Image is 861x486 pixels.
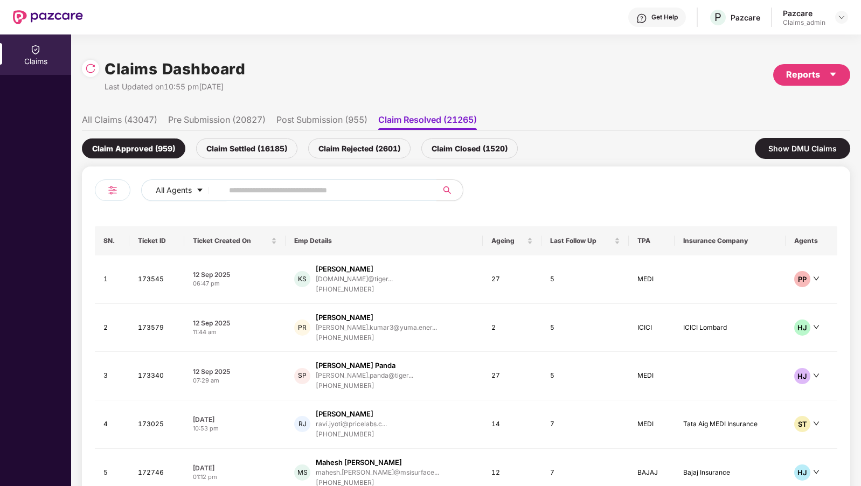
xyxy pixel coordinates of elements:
[316,333,437,343] div: [PHONE_NUMBER]
[193,376,277,385] div: 07:29 am
[193,270,277,279] div: 12 Sep 2025
[483,352,541,400] td: 27
[491,237,525,245] span: Ageing
[95,255,129,304] td: 1
[95,226,129,255] th: SN.
[629,226,675,255] th: TPA
[156,184,192,196] span: All Agents
[316,409,373,419] div: [PERSON_NAME]
[813,372,820,379] span: down
[105,57,245,81] h1: Claims Dashboard
[316,360,395,371] div: [PERSON_NAME] Panda
[783,8,825,18] div: Pazcare
[196,186,204,195] span: caret-down
[794,416,810,432] div: ST
[636,13,647,24] img: svg+xml;base64,PHN2ZyBpZD0iSGVscC0zMngzMiIgeG1sbnM9Imh0dHA6Ly93d3cudzMub3JnLzIwMDAvc3ZnIiB3aWR0aD...
[316,420,387,427] div: ravi.jyoti@pricelabs.c...
[714,11,721,24] span: P
[783,18,825,27] div: Claims_admin
[193,318,277,328] div: 12 Sep 2025
[541,400,628,449] td: 7
[675,304,786,352] td: ICICI Lombard
[276,114,367,130] li: Post Submission (955)
[193,237,269,245] span: Ticket Created On
[193,473,277,482] div: 01:12 pm
[316,313,373,323] div: [PERSON_NAME]
[129,226,184,255] th: Ticket ID
[294,368,310,384] div: SP
[294,320,310,336] div: PR
[308,138,411,158] div: Claim Rejected (2601)
[193,279,277,288] div: 06:47 pm
[129,304,184,352] td: 173579
[129,400,184,449] td: 173025
[436,179,463,201] button: search
[813,275,820,282] span: down
[483,304,541,352] td: 2
[95,352,129,400] td: 3
[141,179,227,201] button: All Agentscaret-down
[794,368,810,384] div: HJ
[483,400,541,449] td: 14
[550,237,612,245] span: Last Follow Up
[436,186,457,195] span: search
[316,324,437,331] div: [PERSON_NAME].kumar3@yuma.ener...
[95,304,129,352] td: 2
[316,469,439,476] div: mahesh.[PERSON_NAME]@msisurface...
[168,114,266,130] li: Pre Submission (20827)
[629,304,675,352] td: ICICI
[193,463,277,473] div: [DATE]
[837,13,846,22] img: svg+xml;base64,PHN2ZyBpZD0iRHJvcGRvd24tMzJ4MzIiIHhtbG5zPSJodHRwOi8vd3d3LnczLm9yZy8yMDAwL3N2ZyIgd2...
[316,372,413,379] div: [PERSON_NAME].panda@tiger...
[675,400,786,449] td: Tata Aig MEDI Insurance
[316,264,373,274] div: [PERSON_NAME]
[196,138,297,158] div: Claim Settled (16185)
[193,424,277,433] div: 10:53 pm
[30,44,41,55] img: svg+xml;base64,PHN2ZyBpZD0iQ2xhaW0iIHhtbG5zPSJodHRwOi8vd3d3LnczLm9yZy8yMDAwL3N2ZyIgd2lkdGg9IjIwIi...
[95,400,129,449] td: 4
[813,324,820,330] span: down
[483,255,541,304] td: 27
[541,255,628,304] td: 5
[629,255,675,304] td: MEDI
[316,275,393,282] div: [DOMAIN_NAME]@tiger...
[106,184,119,197] img: svg+xml;base64,PHN2ZyB4bWxucz0iaHR0cDovL3d3dy53My5vcmcvMjAwMC9zdmciIHdpZHRoPSIyNCIgaGVpZ2h0PSIyNC...
[129,352,184,400] td: 173340
[755,138,850,159] div: Show DMU Claims
[629,400,675,449] td: MEDI
[541,226,628,255] th: Last Follow Up
[129,255,184,304] td: 173545
[786,68,837,81] div: Reports
[651,13,678,22] div: Get Help
[421,138,518,158] div: Claim Closed (1520)
[13,10,83,24] img: New Pazcare Logo
[105,81,245,93] div: Last Updated on 10:55 pm[DATE]
[193,367,277,376] div: 12 Sep 2025
[541,304,628,352] td: 5
[316,457,402,468] div: Mahesh [PERSON_NAME]
[286,226,482,255] th: Emp Details
[813,420,820,427] span: down
[193,415,277,424] div: [DATE]
[629,352,675,400] td: MEDI
[794,271,810,287] div: PP
[378,114,477,130] li: Claim Resolved (21265)
[541,352,628,400] td: 5
[82,114,157,130] li: All Claims (43047)
[786,226,837,255] th: Agents
[675,226,786,255] th: Insurance Company
[813,469,820,475] span: down
[794,320,810,336] div: HJ
[794,464,810,481] div: HJ
[82,138,185,158] div: Claim Approved (959)
[294,416,310,432] div: RJ
[316,429,387,440] div: [PHONE_NUMBER]
[316,381,413,391] div: [PHONE_NUMBER]
[731,12,760,23] div: Pazcare
[184,226,286,255] th: Ticket Created On
[294,464,310,481] div: MS
[483,226,541,255] th: Ageing
[829,70,837,79] span: caret-down
[316,284,393,295] div: [PHONE_NUMBER]
[294,271,310,287] div: KS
